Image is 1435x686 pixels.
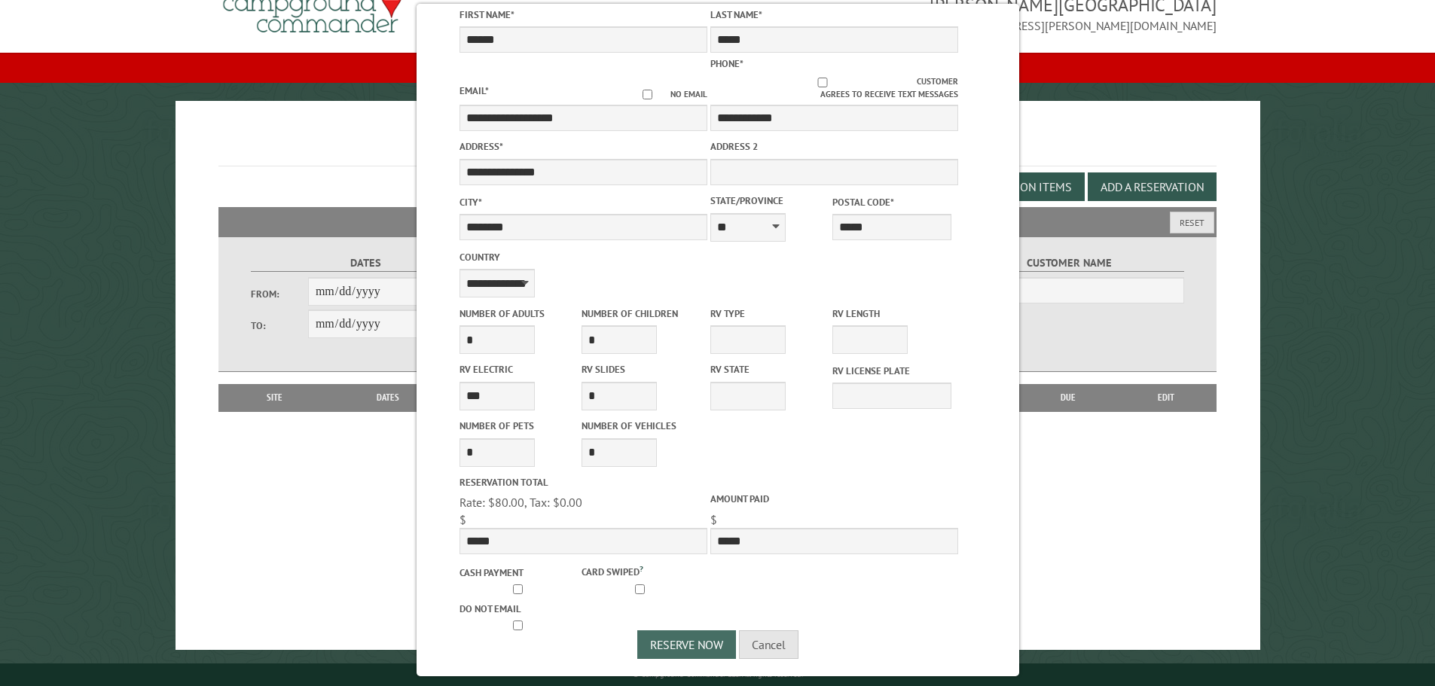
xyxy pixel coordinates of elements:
label: Customer agrees to receive text messages [710,75,958,101]
h1: Reservations [218,125,1217,166]
label: No email [624,88,707,101]
label: Do not email [460,602,579,616]
label: Dates [251,255,481,272]
h2: Filters [218,207,1217,236]
label: State/Province [710,194,829,208]
label: RV Slides [582,362,701,377]
span: Rate: $80.00, Tax: $0.00 [460,495,582,510]
span: $ [710,512,717,527]
label: Cash payment [460,566,579,580]
label: To: [251,319,308,333]
span: $ [460,512,466,527]
button: Cancel [739,630,798,659]
label: Number of Vehicles [582,419,701,433]
label: Address 2 [710,139,958,154]
label: First Name [460,8,707,22]
label: RV Electric [460,362,579,377]
label: City [460,195,707,209]
label: RV Type [710,306,829,321]
label: Postal Code [832,195,951,209]
label: RV State [710,362,829,377]
label: Phone [710,57,743,70]
th: Site [226,384,324,411]
button: Edit Add-on Items [955,172,1085,201]
label: Number of Adults [460,306,579,321]
label: Number of Children [582,306,701,321]
label: Card swiped [582,563,701,579]
input: No email [624,90,670,99]
label: RV Length [832,306,951,321]
button: Reserve Now [637,630,736,659]
label: Last Name [710,8,958,22]
th: Dates [324,384,453,411]
label: From: [251,287,308,301]
label: Country [460,250,707,264]
label: Customer Name [954,255,1184,272]
small: © Campground Commander LLC. All rights reserved. [633,669,803,679]
input: Customer agrees to receive text messages [728,78,917,87]
label: Amount paid [710,492,958,506]
th: Edit [1116,384,1217,411]
label: Email [460,84,489,97]
button: Add a Reservation [1088,172,1217,201]
button: Reset [1170,212,1214,233]
a: ? [640,563,643,574]
th: Due [1021,384,1116,411]
label: RV License Plate [832,364,951,378]
label: Reservation Total [460,475,707,489]
label: Number of Pets [460,419,579,433]
label: Address [460,139,707,154]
